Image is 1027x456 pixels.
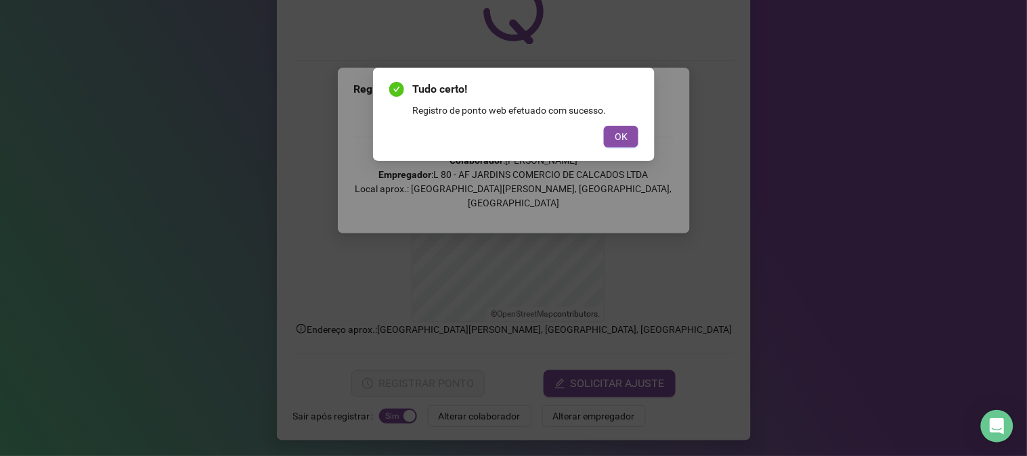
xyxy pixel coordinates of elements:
[412,81,638,97] span: Tudo certo!
[389,82,404,97] span: check-circle
[412,103,638,118] div: Registro de ponto web efetuado com sucesso.
[615,129,628,144] span: OK
[981,410,1013,442] div: Open Intercom Messenger
[604,126,638,147] button: OK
